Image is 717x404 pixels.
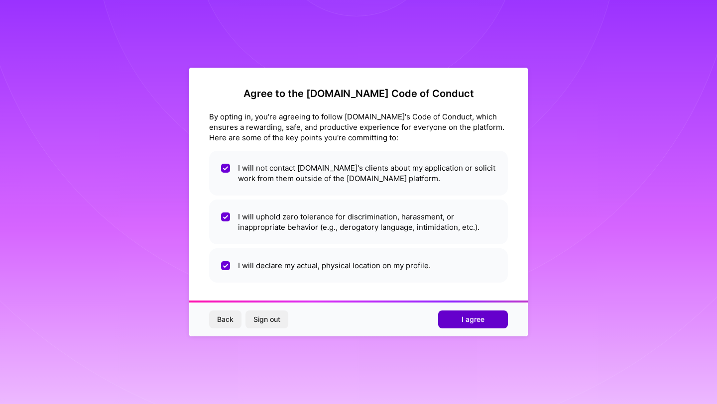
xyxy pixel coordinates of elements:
button: I agree [438,310,508,328]
span: Sign out [253,314,280,324]
button: Back [209,310,241,328]
li: I will declare my actual, physical location on my profile. [209,248,508,283]
li: I will not contact [DOMAIN_NAME]'s clients about my application or solicit work from them outside... [209,151,508,196]
li: I will uphold zero tolerance for discrimination, harassment, or inappropriate behavior (e.g., der... [209,200,508,244]
button: Sign out [245,310,288,328]
span: Back [217,314,234,324]
span: I agree [462,314,484,324]
div: By opting in, you're agreeing to follow [DOMAIN_NAME]'s Code of Conduct, which ensures a rewardin... [209,111,508,143]
h2: Agree to the [DOMAIN_NAME] Code of Conduct [209,88,508,100]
